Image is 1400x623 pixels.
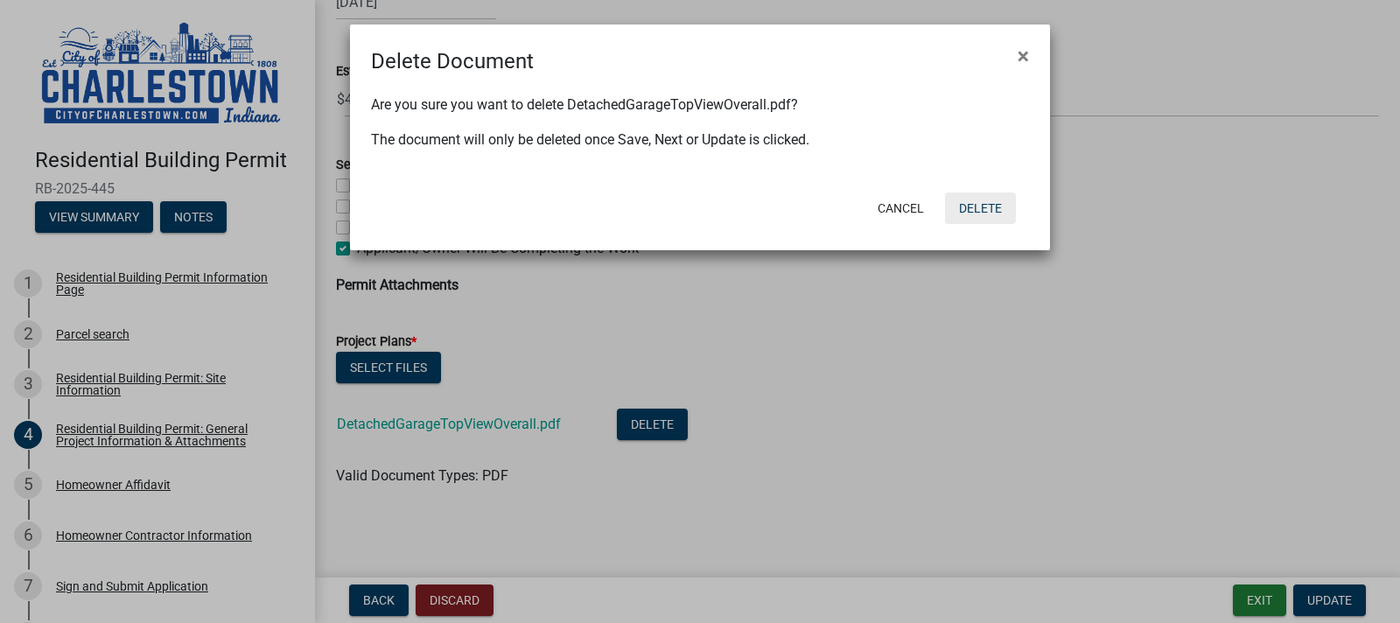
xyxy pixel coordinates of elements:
[371,45,534,77] h4: Delete Document
[371,94,1029,115] p: Are you sure you want to delete DetachedGarageTopViewOverall.pdf?
[1004,31,1043,80] button: Close
[371,129,1029,150] p: The document will only be deleted once Save, Next or Update is clicked.
[945,192,1016,224] button: Delete
[1018,44,1029,68] span: ×
[864,192,938,224] button: Cancel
